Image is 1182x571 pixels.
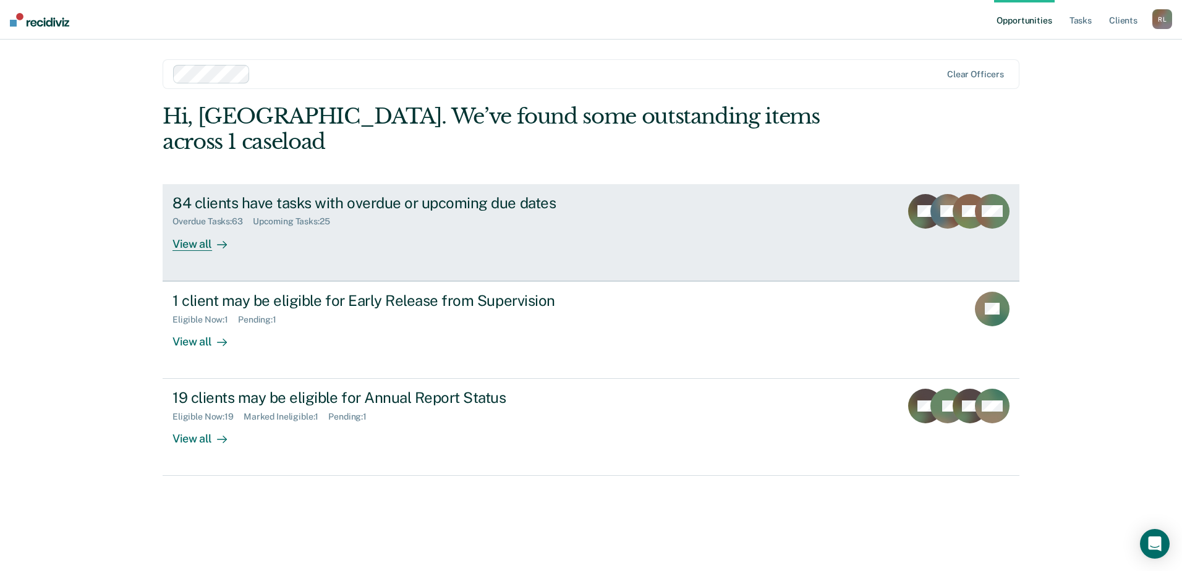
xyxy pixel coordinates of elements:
div: Hi, [GEOGRAPHIC_DATA]. We’ve found some outstanding items across 1 caseload [163,104,848,154]
div: View all [172,324,242,349]
div: Upcoming Tasks : 25 [253,216,340,227]
button: RL [1152,9,1172,29]
a: 1 client may be eligible for Early Release from SupervisionEligible Now:1Pending:1View all [163,281,1019,379]
div: View all [172,422,242,446]
div: Marked Ineligible : 1 [244,412,328,422]
div: Pending : 1 [238,315,286,325]
img: Recidiviz [10,13,69,27]
div: Eligible Now : 19 [172,412,244,422]
a: 19 clients may be eligible for Annual Report StatusEligible Now:19Marked Ineligible:1Pending:1Vie... [163,379,1019,476]
div: Open Intercom Messenger [1140,529,1170,559]
a: 84 clients have tasks with overdue or upcoming due datesOverdue Tasks:63Upcoming Tasks:25View all [163,184,1019,281]
div: Pending : 1 [328,412,376,422]
div: R L [1152,9,1172,29]
div: 84 clients have tasks with overdue or upcoming due dates [172,194,606,212]
div: Clear officers [947,69,1004,80]
div: View all [172,227,242,251]
div: 19 clients may be eligible for Annual Report Status [172,389,606,407]
div: Overdue Tasks : 63 [172,216,253,227]
div: 1 client may be eligible for Early Release from Supervision [172,292,606,310]
div: Eligible Now : 1 [172,315,238,325]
